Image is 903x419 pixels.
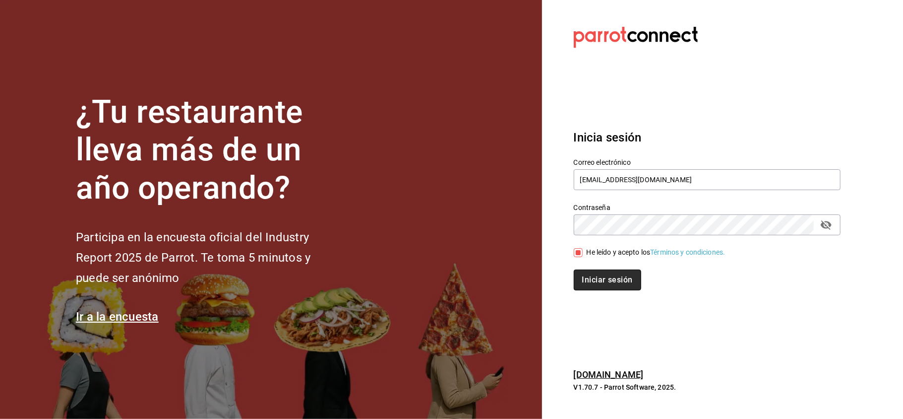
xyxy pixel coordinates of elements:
[76,227,344,288] h2: Participa en la encuesta oficial del Industry Report 2025 de Parrot. Te toma 5 minutos y puede se...
[587,247,725,258] div: He leído y acepto los
[574,129,841,146] h3: Inicia sesión
[574,382,841,392] p: V1.70.7 - Parrot Software, 2025.
[574,159,841,166] label: Correo electrónico
[650,248,725,256] a: Términos y condiciones.
[818,216,835,233] button: passwordField
[76,310,159,324] a: Ir a la encuesta
[574,169,841,190] input: Ingresa tu correo electrónico
[76,93,344,208] h1: ¿Tu restaurante lleva más de un año operando?
[574,204,841,211] label: Contraseña
[574,270,641,290] button: Iniciar sesión
[574,369,644,380] a: [DOMAIN_NAME]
